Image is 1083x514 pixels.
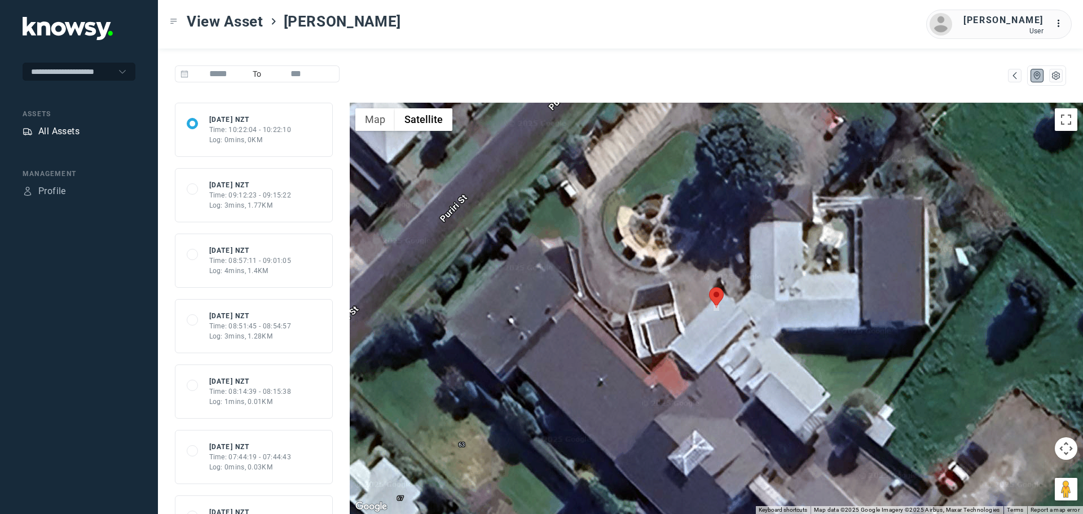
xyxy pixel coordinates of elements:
[355,108,395,131] button: Show street map
[209,321,292,331] div: Time: 08:51:45 - 08:54:57
[209,256,292,266] div: Time: 08:57:11 - 09:01:05
[209,245,292,256] div: [DATE] NZT
[963,14,1044,27] div: [PERSON_NAME]
[1055,478,1077,500] button: Drag Pegman onto the map to open Street View
[209,180,292,190] div: [DATE] NZT
[209,442,292,452] div: [DATE] NZT
[269,17,278,26] div: >
[1055,17,1068,30] div: :
[209,200,292,210] div: Log: 3mins, 1.77KM
[1055,19,1067,28] tspan: ...
[38,125,80,138] div: All Assets
[209,266,292,276] div: Log: 4mins, 1.4KM
[209,397,292,407] div: Log: 1mins, 0.01KM
[1032,71,1042,81] div: Map
[814,507,1000,513] span: Map data ©2025 Google Imagery ©2025 Airbus, Maxar Technologies
[170,17,178,25] div: Toggle Menu
[23,17,113,40] img: Application Logo
[395,108,452,131] button: Show satellite imagery
[1007,507,1024,513] a: Terms (opens in new tab)
[284,11,401,32] span: [PERSON_NAME]
[23,186,33,196] div: Profile
[209,386,292,397] div: Time: 08:14:39 - 08:15:38
[209,115,292,125] div: [DATE] NZT
[23,109,135,119] div: Assets
[23,125,80,138] a: AssetsAll Assets
[248,65,266,82] span: To
[209,135,292,145] div: Log: 0mins, 0KM
[209,462,292,472] div: Log: 0mins, 0.03KM
[353,499,390,514] a: Open this area in Google Maps (opens a new window)
[963,27,1044,35] div: User
[1010,71,1020,81] div: Map
[930,13,952,36] img: avatar.png
[187,11,263,32] span: View Asset
[1055,108,1077,131] button: Toggle fullscreen view
[1055,17,1068,32] div: :
[209,311,292,321] div: [DATE] NZT
[353,499,390,514] img: Google
[1031,507,1080,513] a: Report a map error
[209,190,292,200] div: Time: 09:12:23 - 09:15:22
[209,376,292,386] div: [DATE] NZT
[759,506,807,514] button: Keyboard shortcuts
[209,125,292,135] div: Time: 10:22:04 - 10:22:10
[23,169,135,179] div: Management
[1055,437,1077,460] button: Map camera controls
[209,452,292,462] div: Time: 07:44:19 - 07:44:43
[23,184,66,198] a: ProfileProfile
[38,184,66,198] div: Profile
[1051,71,1061,81] div: List
[209,331,292,341] div: Log: 3mins, 1.28KM
[23,126,33,137] div: Assets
